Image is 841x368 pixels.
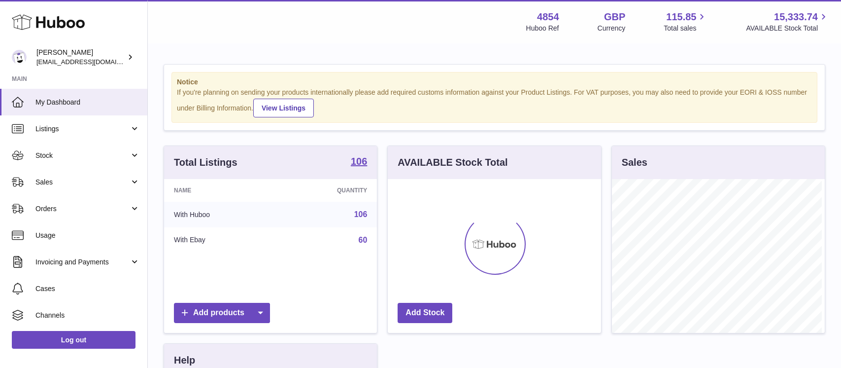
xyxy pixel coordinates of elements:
[35,151,130,160] span: Stock
[35,178,130,187] span: Sales
[598,24,626,33] div: Currency
[664,24,707,33] span: Total sales
[746,24,829,33] span: AVAILABLE Stock Total
[36,58,145,66] span: [EMAIL_ADDRESS][DOMAIN_NAME]
[35,204,130,214] span: Orders
[35,98,140,107] span: My Dashboard
[526,24,559,33] div: Huboo Ref
[774,10,818,24] span: 15,333.74
[351,156,367,168] a: 106
[664,10,707,33] a: 115.85 Total sales
[537,10,559,24] strong: 4854
[35,124,130,134] span: Listings
[746,10,829,33] a: 15,333.74 AVAILABLE Stock Total
[164,227,276,253] td: With Ebay
[174,354,195,367] h3: Help
[398,303,452,323] a: Add Stock
[276,179,377,202] th: Quantity
[36,48,125,67] div: [PERSON_NAME]
[354,210,368,219] a: 106
[604,10,625,24] strong: GBP
[666,10,696,24] span: 115.85
[622,156,647,169] h3: Sales
[177,77,812,87] strong: Notice
[253,99,314,117] a: View Listings
[12,50,27,65] img: jimleo21@yahoo.gr
[12,331,135,349] a: Log out
[35,284,140,294] span: Cases
[359,236,368,244] a: 60
[35,311,140,320] span: Channels
[164,202,276,227] td: With Huboo
[35,258,130,267] span: Invoicing and Payments
[174,156,237,169] h3: Total Listings
[351,156,367,166] strong: 106
[398,156,507,169] h3: AVAILABLE Stock Total
[174,303,270,323] a: Add products
[164,179,276,202] th: Name
[35,231,140,240] span: Usage
[177,88,812,117] div: If you're planning on sending your products internationally please add required customs informati...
